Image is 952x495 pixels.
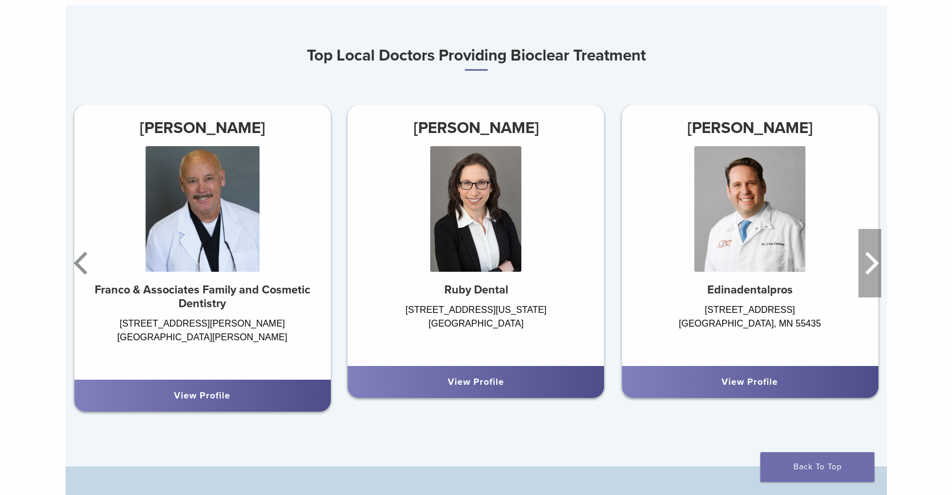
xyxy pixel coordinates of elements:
[694,146,806,272] img: Dr. Luis Delima
[74,317,331,368] div: [STREET_ADDRESS][PERSON_NAME] [GEOGRAPHIC_DATA][PERSON_NAME]
[348,114,605,142] h3: [PERSON_NAME]
[760,452,874,482] a: Back To Top
[348,303,605,355] div: [STREET_ADDRESS][US_STATE] [GEOGRAPHIC_DATA]
[74,114,331,142] h3: [PERSON_NAME]
[622,114,878,142] h3: [PERSON_NAME]
[707,283,793,297] strong: Edinadentalpros
[448,376,504,388] a: View Profile
[66,42,887,71] h3: Top Local Doctors Providing Bioclear Treatment
[71,229,94,297] button: Previous
[722,376,778,388] a: View Profile
[95,283,310,311] strong: Franco & Associates Family and Cosmetic Dentistry
[145,146,260,272] img: Dr. Frank Milnar
[622,303,878,355] div: [STREET_ADDRESS] [GEOGRAPHIC_DATA], MN 55435
[444,283,508,297] strong: Ruby Dental
[858,229,881,297] button: Next
[431,146,522,272] img: Dr. Andrea Ruby
[174,390,230,401] a: View Profile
